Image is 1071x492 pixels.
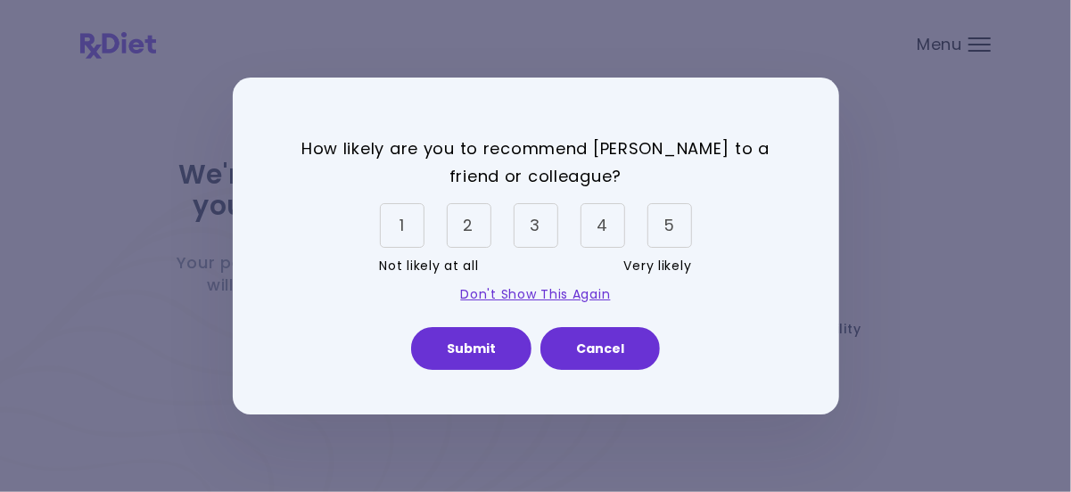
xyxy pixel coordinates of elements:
[380,203,424,248] div: 1
[647,203,692,248] div: 5
[380,252,479,281] span: Not likely at all
[540,327,660,370] button: Cancel
[411,327,531,370] button: Submit
[514,203,558,248] div: 3
[447,203,491,248] div: 2
[581,203,625,248] div: 4
[460,285,610,303] a: Don't Show This Again
[277,135,795,190] p: How likely are you to recommend [PERSON_NAME] to a friend or colleague?
[624,252,692,281] span: Very likely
